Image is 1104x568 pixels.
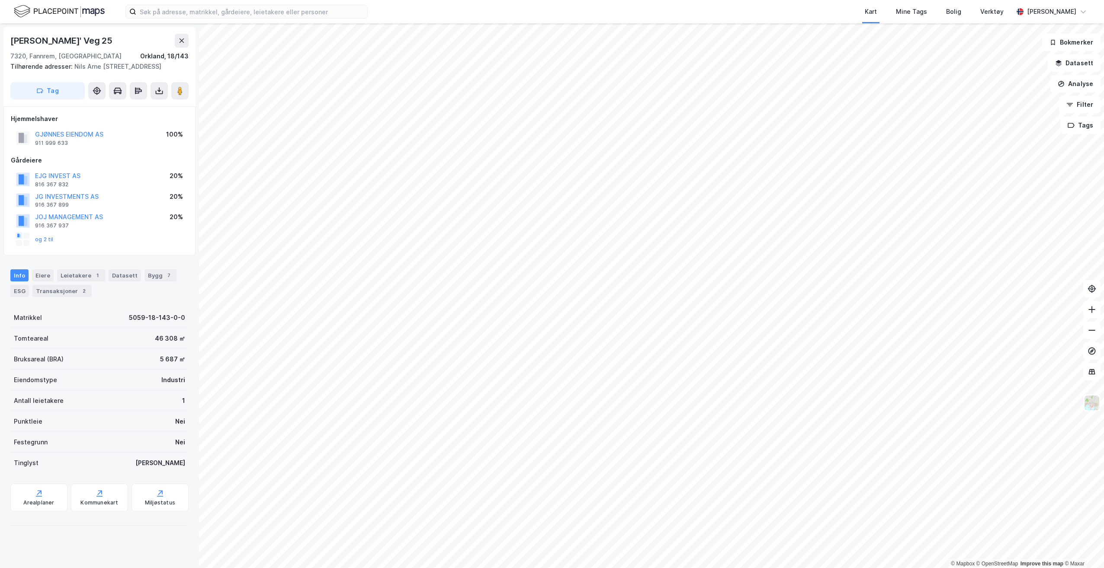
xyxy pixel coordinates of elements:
[80,499,118,506] div: Kommunekart
[166,129,183,140] div: 100%
[23,499,54,506] div: Arealplaner
[145,499,175,506] div: Miljøstatus
[161,375,185,385] div: Industri
[136,5,367,18] input: Søk på adresse, matrikkel, gårdeiere, leietakere eller personer
[155,333,185,344] div: 46 308 ㎡
[1050,75,1101,93] button: Analyse
[14,313,42,323] div: Matrikkel
[1060,117,1101,134] button: Tags
[946,6,961,17] div: Bolig
[57,269,105,281] div: Leietakere
[865,6,877,17] div: Kart
[129,313,185,323] div: 5059-18-143-0-0
[170,171,183,181] div: 20%
[1061,527,1104,568] iframe: Chat Widget
[35,140,68,147] div: 911 999 633
[164,271,173,280] div: 7
[951,561,975,567] a: Mapbox
[1042,34,1101,51] button: Bokmerker
[10,63,74,70] span: Tilhørende adresser:
[10,61,182,72] div: Nils Arne [STREET_ADDRESS]
[32,285,92,297] div: Transaksjoner
[10,269,29,281] div: Info
[1021,561,1063,567] a: Improve this map
[160,354,185,364] div: 5 687 ㎡
[135,458,185,468] div: [PERSON_NAME]
[11,114,188,124] div: Hjemmelshaver
[14,354,64,364] div: Bruksareal (BRA)
[175,416,185,427] div: Nei
[14,396,64,406] div: Antall leietakere
[10,34,114,48] div: [PERSON_NAME]' Veg 25
[14,333,48,344] div: Tomteareal
[140,51,189,61] div: Orkland, 18/143
[35,201,69,208] div: 916 367 899
[896,6,927,17] div: Mine Tags
[1061,527,1104,568] div: Kontrollprogram for chat
[14,375,57,385] div: Eiendomstype
[35,222,69,229] div: 916 367 937
[93,271,102,280] div: 1
[170,191,183,202] div: 20%
[14,4,105,19] img: logo.f888ab2527a4732fd821a326f86c7f29.svg
[80,287,88,295] div: 2
[1059,96,1101,113] button: Filter
[10,285,29,297] div: ESG
[976,561,1018,567] a: OpenStreetMap
[11,155,188,166] div: Gårdeiere
[14,458,39,468] div: Tinglyst
[1084,395,1100,411] img: Z
[182,396,185,406] div: 1
[14,437,48,447] div: Festegrunn
[175,437,185,447] div: Nei
[32,269,54,281] div: Eiere
[35,181,68,188] div: 816 367 832
[10,51,122,61] div: 7320, Fannrem, [GEOGRAPHIC_DATA]
[109,269,141,281] div: Datasett
[144,269,177,281] div: Bygg
[10,82,85,99] button: Tag
[14,416,42,427] div: Punktleie
[980,6,1004,17] div: Verktøy
[170,212,183,222] div: 20%
[1027,6,1076,17] div: [PERSON_NAME]
[1048,54,1101,72] button: Datasett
